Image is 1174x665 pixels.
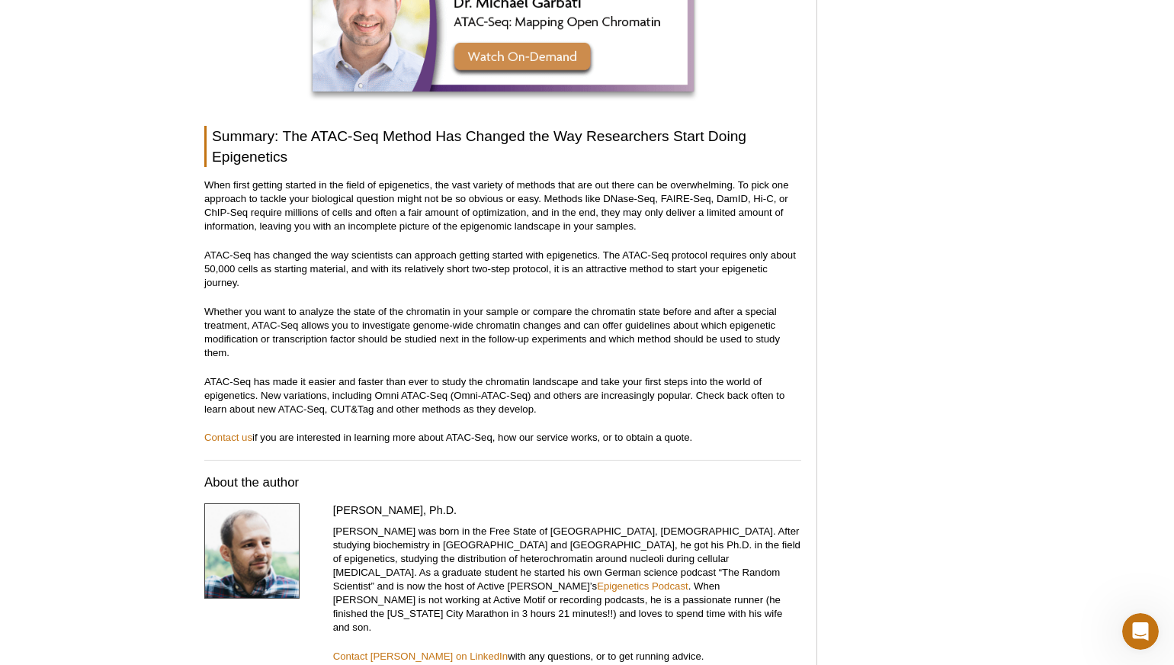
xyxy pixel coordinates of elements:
[333,650,802,663] p: with any questions, or to get running advice.
[204,249,801,290] p: ATAC-Seq has changed the way scientists can approach getting started with epigenetics. The ATAC-S...
[204,431,801,445] p: if you are interested in learning more about ATAC-Seq, how our service works, or to obtain a quote.
[204,503,300,599] img: Stefan Dillinger
[204,178,801,233] p: When first getting started in the field of epigenetics, the vast variety of methods that are out ...
[204,432,252,443] a: Contact us
[333,525,802,634] p: [PERSON_NAME] was born in the Free State of [GEOGRAPHIC_DATA], [DEMOGRAPHIC_DATA]. After studying...
[204,126,801,167] h2: Summary: The ATAC-Seq Method Has Changed the Way Researchers Start Doing Epigenetics
[333,503,802,517] h4: [PERSON_NAME], Ph.D.
[204,375,801,416] p: ATAC-Seq has made it easier and faster than ever to study the chromatin landscape and take your f...
[1122,613,1159,650] iframe: Intercom live chat
[597,580,688,592] a: Epigenetics Podcast
[204,305,801,360] p: Whether you want to analyze the state of the chromatin in your sample or compare the chromatin st...
[333,651,508,662] a: Contact [PERSON_NAME] on LinkedIn
[204,474,801,492] h3: About the author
